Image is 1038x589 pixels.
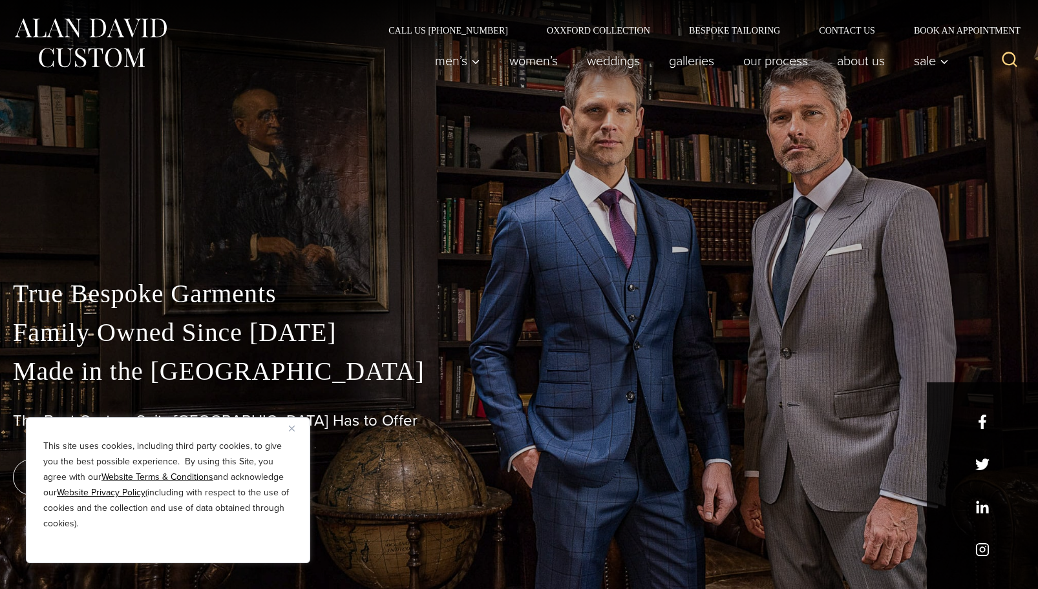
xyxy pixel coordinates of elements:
[421,48,956,74] nav: Primary Navigation
[573,48,655,74] a: weddings
[289,420,304,436] button: Close
[13,411,1025,430] h1: The Best Custom Suits [GEOGRAPHIC_DATA] Has to Offer
[495,48,573,74] a: Women’s
[369,26,527,35] a: Call Us [PHONE_NUMBER]
[527,26,670,35] a: Oxxford Collection
[655,48,729,74] a: Galleries
[670,26,800,35] a: Bespoke Tailoring
[435,54,480,67] span: Men’s
[729,48,823,74] a: Our Process
[57,486,145,499] a: Website Privacy Policy
[289,426,295,431] img: Close
[994,45,1025,76] button: View Search Form
[823,48,900,74] a: About Us
[13,274,1025,391] p: True Bespoke Garments Family Owned Since [DATE] Made in the [GEOGRAPHIC_DATA]
[13,459,194,495] a: book an appointment
[895,26,1025,35] a: Book an Appointment
[43,439,293,532] p: This site uses cookies, including third party cookies, to give you the best possible experience. ...
[13,14,168,72] img: Alan David Custom
[800,26,895,35] a: Contact Us
[101,470,213,484] a: Website Terms & Conditions
[914,54,949,67] span: Sale
[369,26,1025,35] nav: Secondary Navigation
